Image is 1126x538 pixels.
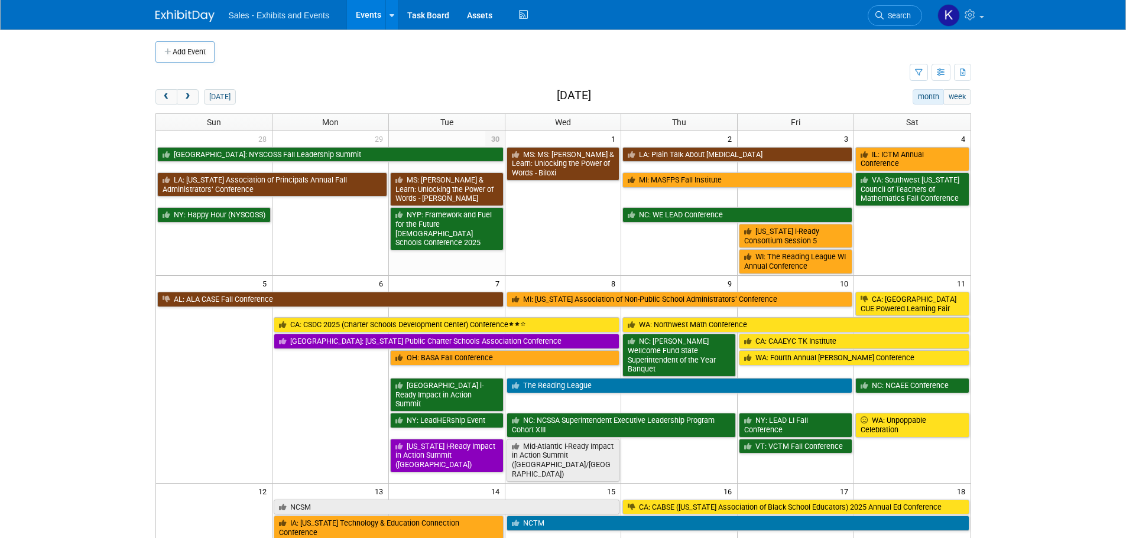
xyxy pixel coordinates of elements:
a: CA: CABSE ([US_STATE] Association of Black School Educators) 2025 Annual Ed Conference [622,500,969,515]
span: Thu [672,118,686,127]
a: WI: The Reading League WI Annual Conference [739,249,852,273]
a: NY: LeadHERship Event [390,413,504,428]
a: Search [868,5,922,26]
span: 2 [726,131,737,146]
a: AL: ALA CASE Fall Conference [157,292,504,307]
span: Sun [207,118,221,127]
a: NCSM [274,500,620,515]
a: NYP: Framework and Fuel for the Future [DEMOGRAPHIC_DATA] Schools Conference 2025 [390,207,504,250]
button: next [177,89,199,105]
span: 18 [956,484,971,498]
span: Mon [322,118,339,127]
a: [US_STATE] i-Ready Consortium Session 5 [739,224,852,248]
a: CA: CAAEYC TK Institute [739,334,969,349]
span: 15 [606,484,621,498]
button: prev [155,89,177,105]
a: [GEOGRAPHIC_DATA]: [US_STATE] Public Charter Schools Association Conference [274,334,620,349]
img: ExhibitDay [155,10,215,22]
a: MI: [US_STATE] Association of Non-Public School Administrators’ Conference [507,292,853,307]
a: NC: NCAEE Conference [855,378,969,393]
a: LA: [US_STATE] Association of Principals Annual Fall Administrators’ Conference [157,172,387,197]
img: Kara Haven [937,4,960,27]
button: month [913,89,944,105]
span: 7 [494,276,505,291]
a: CA: CSDC 2025 (Charter Schools Development Center) Conference [274,317,620,332]
span: 6 [378,276,388,291]
a: CA: [GEOGRAPHIC_DATA] CUE Powered Learning Fair [855,292,969,316]
a: The Reading League [507,378,853,393]
a: NC: [PERSON_NAME] Wellcome Fund State Superintendent of the Year Banquet [622,334,736,377]
a: IL: ICTM Annual Conference [855,147,969,171]
span: Sat [906,118,919,127]
span: 14 [490,484,505,498]
a: [GEOGRAPHIC_DATA] i-Ready Impact in Action Summit [390,378,504,412]
a: [US_STATE] i-Ready Impact in Action Summit ([GEOGRAPHIC_DATA]) [390,439,504,472]
span: 5 [261,276,272,291]
a: NC: NCSSA Superintendent Executive Leadership Program Cohort XIII [507,413,736,437]
span: 12 [257,484,272,498]
span: Tue [440,118,453,127]
span: Search [884,11,911,20]
span: Sales - Exhibits and Events [229,11,329,20]
span: 11 [956,276,971,291]
a: NCTM [507,516,969,531]
a: VT: VCTM Fall Conference [739,439,852,454]
a: NC: WE LEAD Conference [622,207,852,223]
span: 8 [610,276,621,291]
a: OH: BASA Fall Conference [390,350,620,366]
button: [DATE] [204,89,235,105]
span: 3 [843,131,854,146]
span: Wed [555,118,571,127]
span: 10 [839,276,854,291]
a: MI: MASFPS Fall Institute [622,172,852,188]
span: 9 [726,276,737,291]
a: LA: Plain Talk About [MEDICAL_DATA] [622,147,852,162]
span: 13 [374,484,388,498]
a: NY: Happy Hour (NYSCOSS) [157,207,271,223]
button: Add Event [155,41,215,63]
a: WA: Fourth Annual [PERSON_NAME] Conference [739,350,969,366]
button: week [943,89,971,105]
a: NY: LEAD LI Fall Conference [739,413,852,437]
span: 16 [722,484,737,498]
a: [GEOGRAPHIC_DATA]: NYSCOSS Fall Leadership Summit [157,147,504,162]
h2: [DATE] [557,89,591,102]
span: Fri [791,118,800,127]
a: WA: Northwest Math Conference [622,317,969,332]
span: 4 [960,131,971,146]
a: WA: Unpoppable Celebration [855,413,969,437]
a: VA: Southwest [US_STATE] Council of Teachers of Mathematics Fall Conference [855,172,969,206]
span: 28 [257,131,272,146]
span: 17 [839,484,854,498]
a: Mid-Atlantic i-Ready Impact in Action Summit ([GEOGRAPHIC_DATA]/[GEOGRAPHIC_DATA]) [507,439,620,482]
